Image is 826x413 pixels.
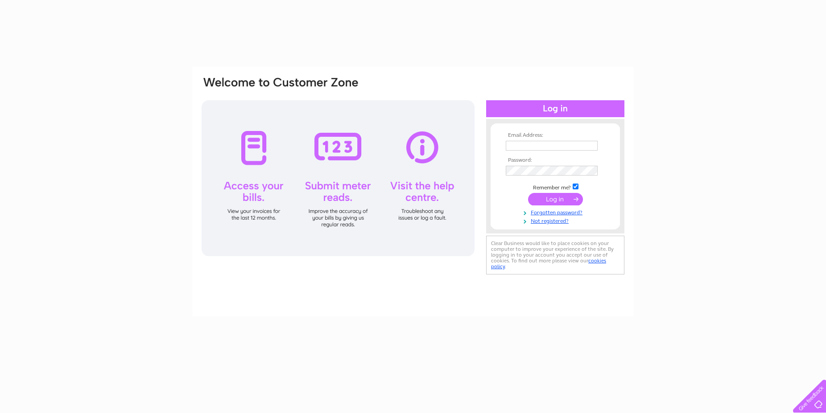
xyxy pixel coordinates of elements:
th: Password: [504,157,607,164]
a: Not registered? [506,216,607,225]
a: Forgotten password? [506,208,607,216]
a: cookies policy [491,258,606,270]
th: Email Address: [504,132,607,139]
td: Remember me? [504,182,607,191]
input: Submit [528,193,583,205]
div: Clear Business would like to place cookies on your computer to improve your experience of the sit... [486,236,624,274]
